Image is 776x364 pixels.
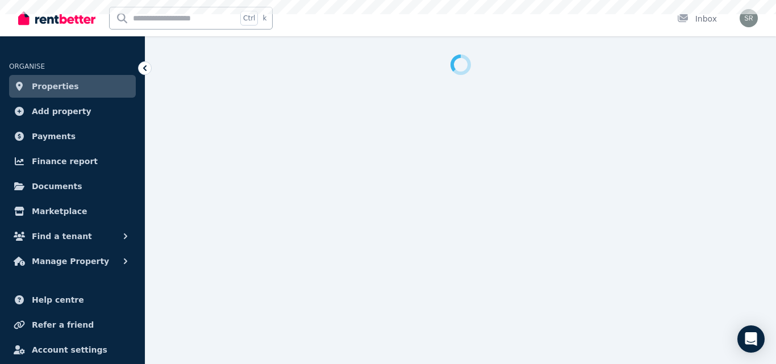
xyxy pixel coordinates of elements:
[262,14,266,23] span: k
[32,318,94,332] span: Refer a friend
[32,179,82,193] span: Documents
[32,204,87,218] span: Marketplace
[32,104,91,118] span: Add property
[9,125,136,148] a: Payments
[9,225,136,248] button: Find a tenant
[9,62,45,70] span: ORGANISE
[677,13,717,24] div: Inbox
[9,100,136,123] a: Add property
[737,325,765,353] div: Open Intercom Messenger
[9,250,136,273] button: Manage Property
[32,80,79,93] span: Properties
[9,75,136,98] a: Properties
[9,200,136,223] a: Marketplace
[32,343,107,357] span: Account settings
[32,254,109,268] span: Manage Property
[240,11,258,26] span: Ctrl
[32,229,92,243] span: Find a tenant
[32,154,98,168] span: Finance report
[9,175,136,198] a: Documents
[32,129,76,143] span: Payments
[32,293,84,307] span: Help centre
[9,150,136,173] a: Finance report
[9,288,136,311] a: Help centre
[9,338,136,361] a: Account settings
[740,9,758,27] img: Schekar Raj
[18,10,95,27] img: RentBetter
[9,313,136,336] a: Refer a friend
